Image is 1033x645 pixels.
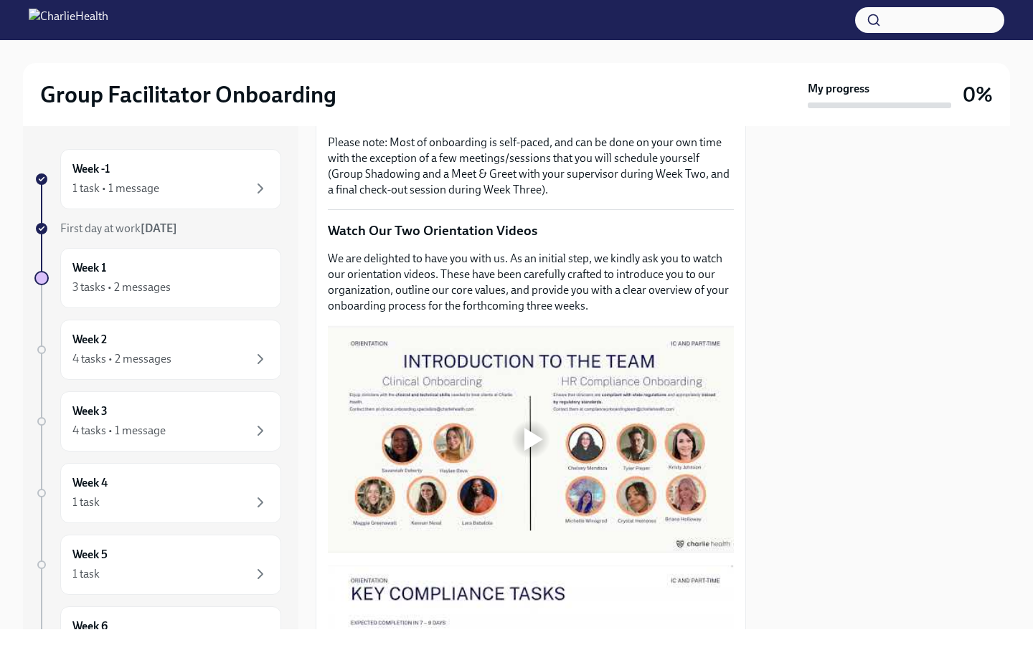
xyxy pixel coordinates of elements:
img: CharlieHealth [29,9,108,32]
h2: Group Facilitator Onboarding [40,80,336,109]
a: Week 51 task [34,535,281,595]
span: First day at work [60,221,177,235]
a: Week 41 task [34,463,281,523]
strong: My progress [808,81,869,97]
h6: Week 1 [72,260,106,276]
div: 1 task [72,494,100,510]
p: We are delighted to have you with us. As an initial step, we kindly ask you to watch our orientat... [328,251,734,314]
a: Week 34 tasks • 1 message [34,391,281,451]
h6: Week 6 [72,618,108,634]
div: 4 tasks • 2 messages [72,351,171,367]
p: Watch Our Two Orientation Videos [328,221,734,240]
div: 1 task • 1 message [72,181,159,196]
a: Week 13 tasks • 2 messages [34,248,281,308]
h6: Week 3 [72,403,108,419]
h6: Week 5 [72,547,108,563]
h3: 0% [963,82,993,107]
div: 4 tasks • 1 message [72,423,166,439]
a: Week -11 task • 1 message [34,149,281,209]
strong: [DATE] [141,221,177,235]
h6: Week 4 [72,475,108,491]
div: 1 task [72,566,100,582]
a: First day at work[DATE] [34,221,281,236]
p: Please note: Most of onboarding is self-paced, and can be done on your own time with the exceptio... [328,135,734,198]
h6: Week -1 [72,161,110,177]
h6: Week 2 [72,332,107,348]
div: 3 tasks • 2 messages [72,279,171,295]
a: Week 24 tasks • 2 messages [34,320,281,380]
